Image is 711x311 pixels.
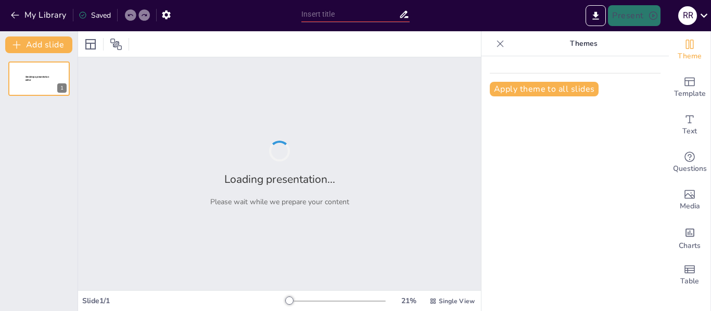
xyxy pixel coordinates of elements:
span: Theme [678,51,702,62]
div: Layout [82,36,99,53]
p: Please wait while we prepare your content [210,197,349,207]
div: 1 [57,83,67,93]
span: Template [674,88,706,99]
div: 1 [8,61,70,96]
div: Change the overall theme [669,31,710,69]
span: Sendsteps presentation editor [26,76,49,81]
span: Position [110,38,122,51]
div: R R [678,6,697,25]
span: Media [680,201,700,212]
button: Export to PowerPoint [586,5,606,26]
div: Get real-time input from your audience [669,144,710,181]
div: Add ready made slides [669,69,710,106]
div: Add text boxes [669,106,710,144]
p: Themes [509,31,658,56]
div: 21 % [396,296,421,306]
span: Table [680,276,699,287]
button: Present [608,5,660,26]
button: Apply theme to all slides [490,82,599,96]
button: Add slide [5,36,72,53]
span: Text [682,126,697,137]
span: Single View [439,297,475,305]
button: R R [678,5,697,26]
div: Add a table [669,256,710,294]
div: Add charts and graphs [669,219,710,256]
div: Slide 1 / 1 [82,296,286,306]
button: My Library [8,7,71,23]
h2: Loading presentation... [224,172,335,186]
span: Charts [679,240,701,252]
div: Add images, graphics, shapes or video [669,181,710,219]
span: Questions [673,163,707,175]
input: Insert title [301,7,399,22]
div: Saved [79,10,111,20]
